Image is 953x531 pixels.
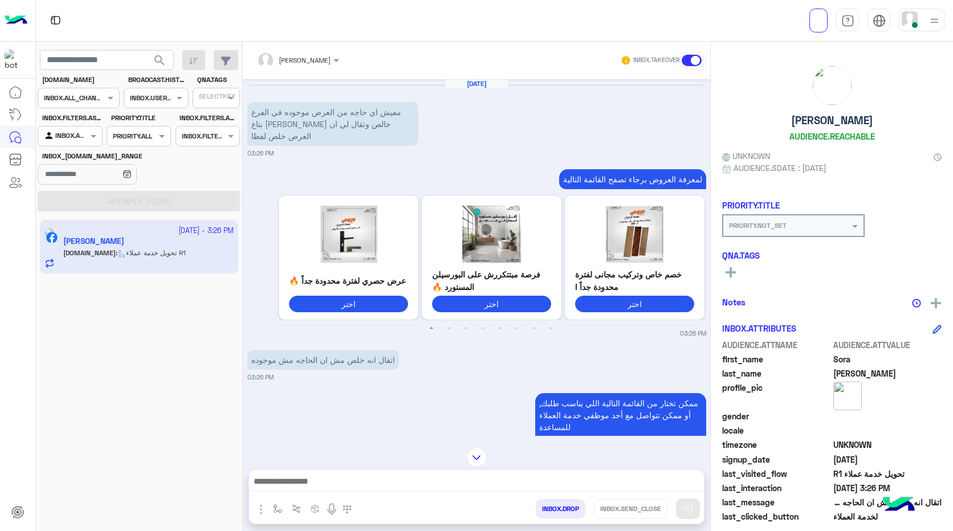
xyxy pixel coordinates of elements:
button: اختر [432,296,551,312]
img: Mi5wbmc%3D.png [432,206,551,263]
span: gender [722,410,831,422]
button: APP.APLY_FLTRS [38,191,240,211]
h6: PRIORITY.TITLE [722,200,780,210]
label: INBOX_[DOMAIN_NAME]_RANGE [42,151,170,161]
span: locale [722,424,831,436]
span: AUDIENCE.ATTVALUE [833,339,942,351]
span: profile_pic [722,382,831,408]
img: send message [682,503,694,514]
span: لخدمة العملاء [833,510,942,522]
span: last_interaction [722,482,831,494]
h6: QNA.TAGS [722,250,942,260]
span: last_clicked_button [722,510,831,522]
h5: [PERSON_NAME] [791,114,873,127]
span: تحويل خدمة عملاء R1 [833,468,942,480]
label: INBOX.FILTERS.ASSIGNED_TO [42,113,101,123]
button: search [146,50,174,75]
label: BROADCAST.HISTORY.STATUES [128,75,187,85]
img: picture [833,382,862,410]
span: 2025-09-29T12:26:16.712Z [833,454,942,465]
p: 29/9/2025, 3:26 PM [247,350,399,370]
img: My5wbmc%3D.png [575,206,694,263]
img: hulul-logo.png [879,485,919,525]
span: AUDIENCE.ATTNAME [722,339,831,351]
img: make a call [343,505,352,514]
img: tab [873,14,886,27]
span: 2025-09-29T12:26:48.567Z [833,482,942,494]
span: timezone [722,439,831,451]
small: 03:26 PM [247,149,274,158]
h6: [DATE] [445,80,508,88]
span: AUDIENCE.SDATE : [DATE] [734,162,826,174]
span: null [833,424,942,436]
img: send attachment [254,503,268,516]
img: tab [841,14,854,27]
img: MS5wbmc%3D.png [289,206,408,263]
a: tab [836,9,859,32]
label: [DOMAIN_NAME] [42,75,119,85]
button: 6 of 4 [511,323,523,334]
span: Sora [833,353,942,365]
p: خصم خاص وتركيب مجانى لفترة محدودة جداً ! [575,268,694,293]
label: INBOX.FILTERS.AGENT_NOTES [180,113,238,123]
button: Trigger scenario [287,499,306,518]
button: 2 of 4 [443,323,454,334]
img: picture [813,66,852,105]
small: 03:26 PM [680,329,706,338]
label: PRIORITY.TITLE [111,113,170,123]
img: create order [311,504,320,513]
button: INBOX.DROP [536,499,585,518]
small: INBOX.TAKEOVER [633,56,679,65]
button: اختر [575,296,694,312]
img: select flow [273,504,282,513]
img: userImage [902,11,918,27]
span: search [153,54,166,67]
span: last_message [722,496,831,508]
img: send voice note [325,503,339,516]
p: 29/9/2025, 3:26 PM [535,393,706,437]
h6: AUDIENCE.REACHABLE [789,131,875,141]
button: INBOX.SEND_CLOSE [594,499,667,518]
span: signup_date [722,454,831,465]
span: اتقال انه خلص مش ان الحاجه مش موجوده [833,496,942,508]
button: 3 of 4 [460,323,471,334]
p: 29/9/2025, 3:26 PM [247,102,418,146]
span: Mohamed [833,367,942,379]
button: اختر [289,296,408,312]
p: عرض حصري لفترة محدودة جداً 🔥 [289,275,408,287]
button: create order [306,499,325,518]
p: فرصة مبتتكررش على البورسيلن المستورد 🔥 [432,268,551,293]
img: profile [927,14,942,28]
img: notes [912,299,921,308]
div: SELECTKEY [197,91,235,104]
span: last_visited_flow [722,468,831,480]
span: last_name [722,367,831,379]
img: 322208621163248 [5,50,25,70]
img: add [931,298,941,308]
small: 03:26 PM [247,373,274,382]
span: UNKNOWN [833,439,942,451]
button: select flow [268,499,287,518]
h6: INBOX.ATTRIBUTES [722,323,796,333]
span: UNKNOWN [722,150,770,162]
button: 5 of 4 [494,323,506,334]
img: Logo [5,9,27,32]
button: 1 of 4 [426,323,437,334]
img: scroll [467,447,487,467]
span: null [833,410,942,422]
button: 7 of 4 [528,323,540,334]
img: Trigger scenario [292,504,301,513]
p: 29/9/2025, 3:26 PM [559,169,706,189]
button: 4 of 4 [477,323,488,334]
h6: Notes [722,297,746,307]
label: QNA.TAGS [197,75,239,85]
span: [PERSON_NAME] [279,56,331,64]
span: first_name [722,353,831,365]
button: 8 of 4 [545,323,557,334]
img: tab [48,13,63,27]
